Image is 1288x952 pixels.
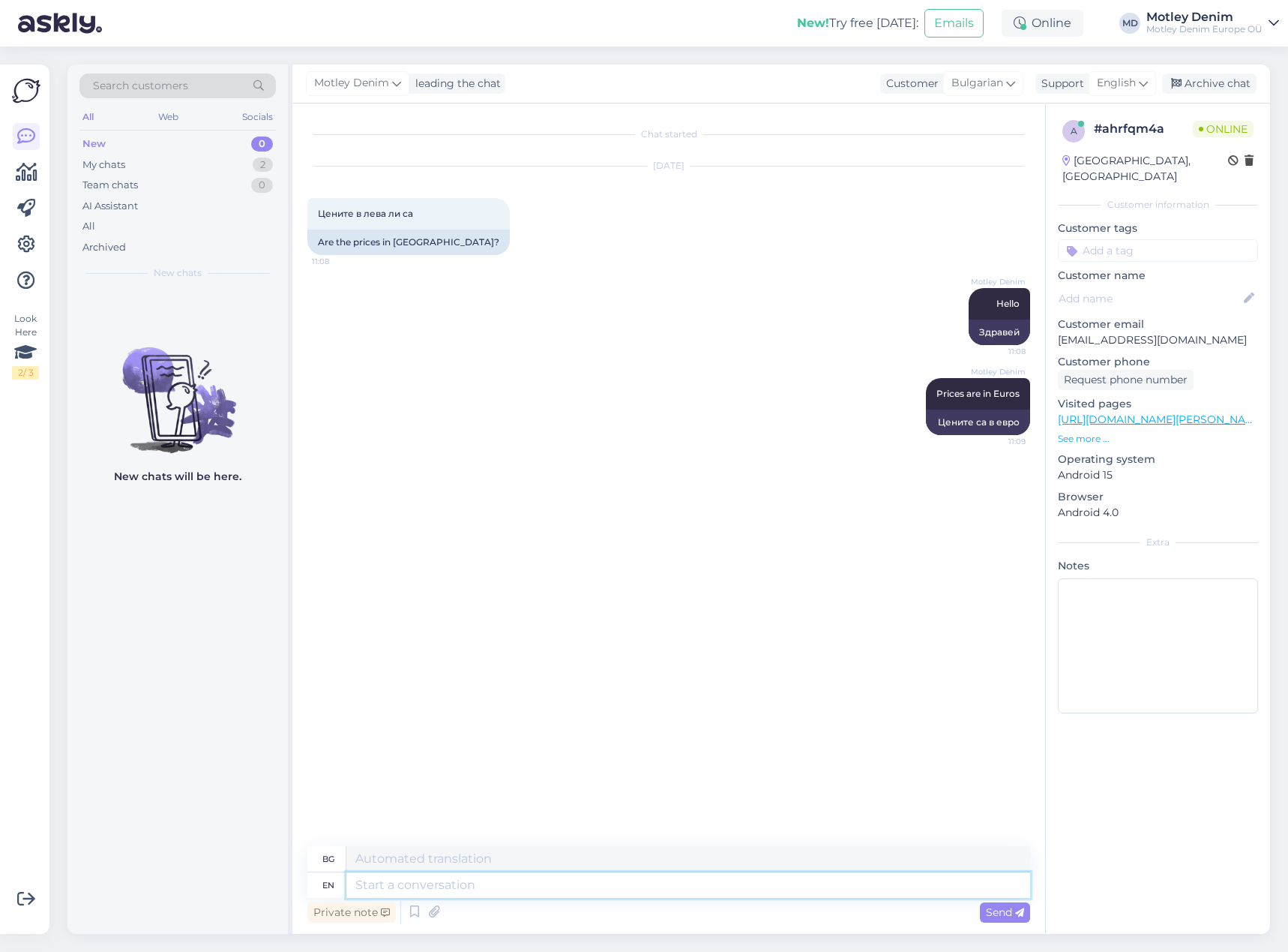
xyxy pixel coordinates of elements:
p: Operating system [1058,452,1258,467]
div: Team chats [82,178,138,193]
span: Hello [996,298,1020,309]
span: Motley Denim [314,75,389,92]
button: Emails [924,9,984,38]
div: 0 [251,137,273,152]
div: All [79,107,97,127]
div: Online [1002,10,1083,37]
p: Browser [1058,489,1258,505]
div: Motley Denim Europe OÜ [1146,23,1263,35]
div: Try free [DATE]: [797,14,918,32]
a: [URL][DOMAIN_NAME][PERSON_NAME] [1058,413,1265,426]
span: 11:08 [312,256,368,267]
div: leading the chat [409,76,501,92]
div: Chat started [307,128,1030,141]
input: Add name [1059,290,1241,307]
span: Цените в лева ли са [318,208,413,219]
p: Notes [1058,558,1258,574]
div: Are the prices in [GEOGRAPHIC_DATA]? [307,230,510,255]
div: Motley Denim [1146,11,1263,23]
div: MD [1119,13,1140,34]
div: AI Assistant [82,199,138,214]
div: New [82,137,106,152]
div: [DATE] [307,159,1030,173]
p: [EMAIL_ADDRESS][DOMAIN_NAME] [1058,332,1258,348]
p: New chats will be here. [114,469,241,485]
div: # ahrfqm4a [1094,120,1193,138]
span: Bulgarian [951,75,1003,92]
div: bg [322,846,334,872]
p: Customer phone [1058,354,1258,370]
span: Online [1193,121,1254,137]
div: Customer [880,76,939,92]
div: Archived [82,240,126,255]
div: Web [155,107,181,127]
p: Android 4.0 [1058,505,1258,521]
div: en [322,872,334,898]
img: Askly Logo [12,77,40,105]
div: Private note [307,902,396,923]
input: Add a tag [1058,239,1258,262]
div: Здравей [969,320,1030,345]
p: Android 15 [1058,467,1258,483]
span: a [1071,125,1077,137]
p: Customer tags [1058,221,1258,236]
div: My chats [82,158,125,173]
div: Request phone number [1058,370,1194,390]
span: Prices are in Euros [936,388,1020,399]
div: All [82,219,95,234]
p: Visited pages [1058,396,1258,412]
span: Send [986,905,1024,919]
div: Цените са в евро [926,410,1030,435]
span: English [1097,75,1136,92]
p: Customer name [1058,268,1258,284]
p: Customer email [1058,317,1258,332]
span: 11:08 [969,346,1026,357]
div: 0 [251,178,273,193]
span: New chats [154,266,202,280]
b: New! [797,16,829,30]
span: Motley Denim [969,276,1026,287]
div: Customer information [1058,198,1258,212]
div: Archive chat [1162,74,1257,94]
span: 11:09 [969,436,1026,447]
p: See more ... [1058,432,1258,446]
div: 2 / 3 [12,366,39,380]
a: Motley DenimMotley Denim Europe OÜ [1146,11,1279,35]
div: Extra [1058,536,1258,549]
div: Support [1035,76,1084,92]
div: Look Here [12,312,39,380]
span: Search customers [93,78,188,94]
div: [GEOGRAPHIC_DATA], [GEOGRAPHIC_DATA] [1062,153,1228,185]
img: No chats [67,320,288,455]
div: Socials [239,107,276,127]
span: Motley Denim [969,366,1026,377]
div: 2 [253,158,273,173]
